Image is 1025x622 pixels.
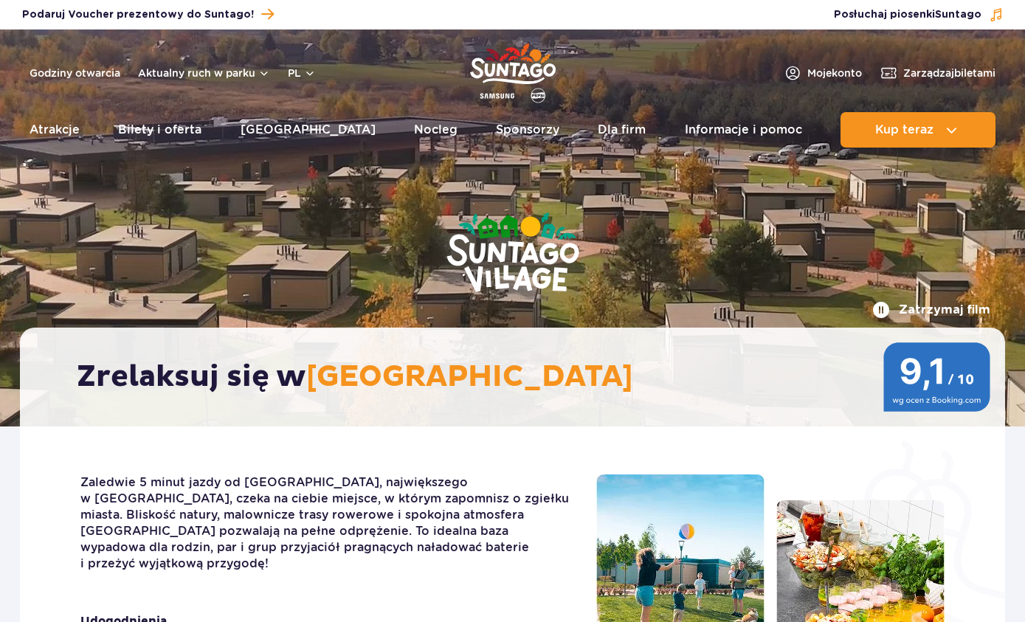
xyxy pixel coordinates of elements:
p: Zaledwie 5 minut jazdy od [GEOGRAPHIC_DATA], największego w [GEOGRAPHIC_DATA], czeka na ciebie mi... [80,474,574,572]
span: [GEOGRAPHIC_DATA] [306,359,633,395]
button: pl [288,66,316,80]
a: Nocleg [414,112,458,148]
a: [GEOGRAPHIC_DATA] [241,112,376,148]
a: Sponsorzy [496,112,559,148]
span: Posłuchaj piosenki [834,7,981,22]
a: Informacje i pomoc [685,112,802,148]
h2: Zrelaksuj się w [77,359,963,395]
a: Godziny otwarcia [30,66,120,80]
a: Atrakcje [30,112,80,148]
button: Posłuchaj piosenkiSuntago [834,7,1004,22]
span: Zarządzaj biletami [903,66,995,80]
button: Aktualny ruch w parku [138,67,270,79]
a: Mojekonto [784,64,862,82]
a: Bilety i oferta [118,112,201,148]
a: Park of Poland [470,37,556,105]
span: Suntago [935,10,981,20]
button: Kup teraz [841,112,995,148]
span: Podaruj Voucher prezentowy do Suntago! [22,7,254,22]
a: Zarządzajbiletami [880,64,995,82]
span: Moje konto [807,66,862,80]
a: Podaruj Voucher prezentowy do Suntago! [22,4,274,24]
img: Suntago Village [387,155,638,353]
a: Dla firm [598,112,646,148]
button: Zatrzymaj film [872,301,990,319]
span: Kup teraz [875,123,933,137]
img: 9,1/10 wg ocen z Booking.com [883,342,990,412]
